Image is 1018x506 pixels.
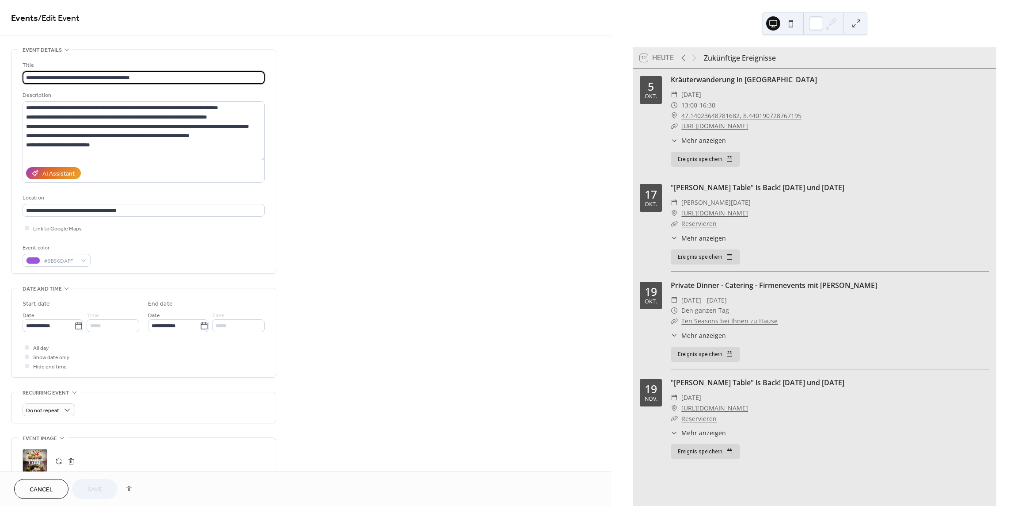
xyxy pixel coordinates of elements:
div: ​ [671,316,678,326]
a: [URL][DOMAIN_NAME] [681,122,748,130]
div: ​ [671,428,678,437]
span: Recurring event [23,388,69,398]
div: ​ [671,305,678,316]
div: ​ [671,403,678,414]
button: ​Mehr anzeigen [671,234,726,243]
span: Time [87,311,99,320]
div: ​ [671,218,678,229]
span: Mehr anzeigen [681,234,726,243]
a: Kräuterwanderung in [GEOGRAPHIC_DATA] [671,75,817,84]
span: [DATE] [681,392,701,403]
a: 47.14023648781682, 8.440190728767195 [681,111,801,121]
span: Event details [23,46,62,55]
div: ​ [671,121,678,131]
span: Mehr anzeigen [681,428,726,437]
button: Ereignis speichern [671,347,740,362]
div: AI Assistant [42,169,75,179]
button: Cancel [14,479,68,499]
span: Den ganzen Tag [681,305,729,316]
a: Events [11,10,38,27]
span: Show date only [33,353,69,362]
button: Ereignis speichern [671,444,740,459]
button: AI Assistant [26,167,81,179]
span: Cancel [30,485,53,494]
button: Ereignis speichern [671,152,740,167]
div: ​ [671,111,678,121]
span: Link to Google Maps [33,224,82,234]
div: Okt. [645,94,657,100]
span: Date and time [23,284,62,294]
div: Event color [23,243,89,253]
span: Date [148,311,160,320]
div: Okt. [645,299,657,305]
span: Hide end time [33,362,67,372]
span: Event image [23,434,57,443]
a: "[PERSON_NAME] Table" is Back! [DATE] und [DATE] [671,378,844,387]
div: 5 [648,81,654,92]
div: Zukünftige Ereignisse [704,53,776,63]
div: ​ [671,136,678,145]
span: Time [212,311,224,320]
span: All day [33,344,49,353]
div: ​ [671,89,678,100]
div: ​ [671,331,678,340]
button: Ereignis speichern [671,249,740,264]
span: Do not repeat [26,406,59,416]
span: 16:30 [699,100,715,111]
a: Ten Seasons bei Ihnen zu Hause [681,317,778,325]
div: 17 [645,189,657,200]
a: [URL][DOMAIN_NAME] [681,403,748,414]
div: Nov. [645,396,657,402]
span: [DATE] [681,89,701,100]
div: ​ [671,392,678,403]
button: ​Mehr anzeigen [671,428,726,437]
div: ​ [671,100,678,111]
a: Reservieren [681,414,717,423]
button: ​Mehr anzeigen [671,331,726,340]
div: ​ [671,234,678,243]
a: Reservieren [681,219,717,228]
div: ​ [671,414,678,424]
span: - [697,100,699,111]
div: ​ [671,197,678,208]
a: Private Dinner - Catering - Firmenevents mit [PERSON_NAME] [671,280,877,290]
div: 19 [645,286,657,297]
a: [URL][DOMAIN_NAME] [681,208,748,218]
div: Description [23,91,263,100]
div: Okt. [645,202,657,207]
div: ; [23,449,47,474]
div: Location [23,193,263,203]
span: Mehr anzeigen [681,331,726,340]
span: 13:00 [681,100,697,111]
div: Title [23,61,263,70]
div: ​ [671,208,678,218]
span: / Edit Event [38,10,80,27]
div: ​ [671,295,678,306]
div: Start date [23,299,50,309]
span: [PERSON_NAME][DATE] [681,197,751,208]
span: Mehr anzeigen [681,136,726,145]
div: 19 [645,383,657,395]
span: [DATE] - [DATE] [681,295,727,306]
button: ​Mehr anzeigen [671,136,726,145]
div: End date [148,299,173,309]
a: "[PERSON_NAME] Table" is Back! [DATE] und [DATE] [671,183,844,192]
span: Date [23,311,34,320]
span: #9B56DAFF [44,257,76,266]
